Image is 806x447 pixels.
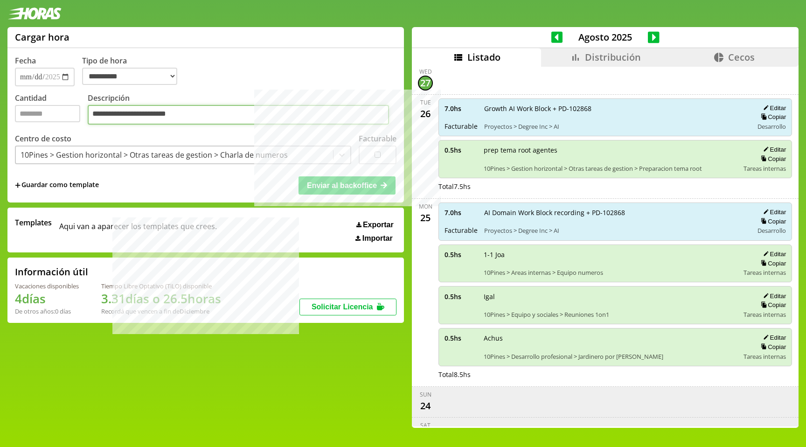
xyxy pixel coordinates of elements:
span: Igal [484,292,737,301]
span: prep tema root agentes [484,146,737,154]
label: Tipo de hora [82,56,185,86]
button: Exportar [354,220,396,230]
span: Agosto 2025 [563,31,648,43]
span: 0.5 hs [445,250,477,259]
button: Editar [760,146,786,154]
span: Proyectos > Degree Inc > AI [484,122,747,131]
button: Solicitar Licencia [299,299,396,315]
span: 7.0 hs [445,104,478,113]
span: Listado [467,51,500,63]
h1: Cargar hora [15,31,69,43]
span: Achus [484,334,737,342]
span: 0.5 hs [445,334,477,342]
h1: 4 días [15,290,79,307]
button: Copiar [758,217,786,225]
div: 27 [418,76,433,91]
span: AI Domain Work Block recording + PD-102868 [484,208,747,217]
button: Copiar [758,343,786,351]
div: Vacaciones disponibles [15,282,79,290]
span: +Guardar como template [15,180,99,190]
img: logotipo [7,7,62,20]
span: Exportar [363,221,394,229]
button: Copiar [758,259,786,267]
label: Descripción [88,93,396,127]
div: Tiempo Libre Optativo (TiLO) disponible [101,282,221,290]
div: Total 7.5 hs [438,182,792,191]
button: Editar [760,104,786,112]
span: 7.0 hs [445,208,478,217]
span: 1-1 Joa [484,250,737,259]
div: Sat [420,421,431,429]
textarea: Descripción [88,105,389,125]
div: Sun [420,391,431,398]
div: Mon [419,203,432,210]
span: Desarrollo [757,226,786,235]
span: Tareas internas [743,310,786,319]
label: Fecha [15,56,36,66]
div: Tue [420,98,431,106]
label: Facturable [359,133,396,144]
h2: Información útil [15,265,88,278]
span: Tareas internas [743,268,786,277]
button: Copiar [758,155,786,163]
span: Tareas internas [743,352,786,361]
span: Proyectos > Degree Inc > AI [484,226,747,235]
span: 10Pines > Areas internas > Equipo numeros [484,268,737,277]
button: Editar [760,250,786,258]
button: Editar [760,292,786,300]
span: 0.5 hs [445,292,477,301]
span: Growth AI Work Block + PD-102868 [484,104,747,113]
button: Copiar [758,301,786,309]
button: Editar [760,208,786,216]
span: Importar [362,234,393,243]
b: Diciembre [180,307,209,315]
span: Cecos [728,51,755,63]
label: Centro de costo [15,133,71,144]
div: 26 [418,106,433,121]
div: Recordá que vencen a fin de [101,307,221,315]
input: Cantidad [15,105,80,122]
button: Copiar [758,113,786,121]
span: 10Pines > Equipo y sociales > Reuniones 1on1 [484,310,737,319]
div: 24 [418,398,433,413]
span: Tareas internas [743,164,786,173]
label: Cantidad [15,93,88,127]
span: Templates [15,217,52,228]
span: 10Pines > Gestion horizontal > Otras tareas de gestion > Preparacion tema root [484,164,737,173]
div: De otros años: 0 días [15,307,79,315]
div: Total 8.5 hs [438,370,792,379]
span: Aqui van a aparecer los templates que crees. [59,217,217,243]
span: Enviar al backoffice [307,182,377,189]
span: Desarrollo [757,122,786,131]
select: Tipo de hora [82,68,177,85]
span: 0.5 hs [445,146,477,154]
button: Enviar al backoffice [299,176,396,194]
span: Distribución [585,51,641,63]
div: Wed [419,68,432,76]
span: Facturable [445,226,478,235]
span: Solicitar Licencia [312,303,373,311]
span: 10Pines > Desarrollo profesional > Jardinero por [PERSON_NAME] [484,352,737,361]
button: Editar [760,334,786,342]
div: scrollable content [412,67,799,427]
span: Facturable [445,122,478,131]
div: 25 [418,210,433,225]
h1: 3.31 días o 26.5 horas [101,290,221,307]
div: 10Pines > Gestion horizontal > Otras tareas de gestion > Charla de numeros [21,150,288,160]
span: + [15,180,21,190]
